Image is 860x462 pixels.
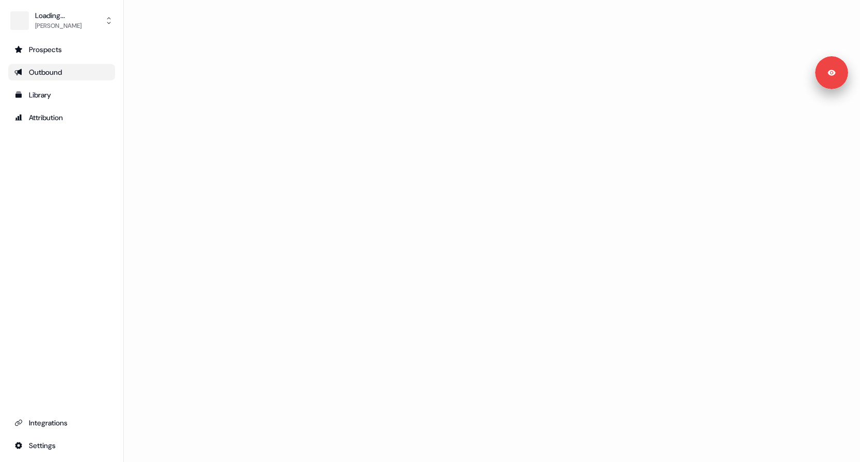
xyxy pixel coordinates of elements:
a: Go to outbound experience [8,64,115,80]
div: Integrations [14,418,109,428]
a: Go to templates [8,87,115,103]
div: [PERSON_NAME] [35,21,82,31]
div: Attribution [14,112,109,123]
a: Go to prospects [8,41,115,58]
a: Go to integrations [8,415,115,431]
div: Prospects [14,44,109,55]
a: Go to attribution [8,109,115,126]
div: Settings [14,440,109,451]
button: Loading...[PERSON_NAME] [8,8,115,33]
div: Loading... [35,10,82,21]
div: Outbound [14,67,109,77]
div: Library [14,90,109,100]
a: Go to integrations [8,437,115,454]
